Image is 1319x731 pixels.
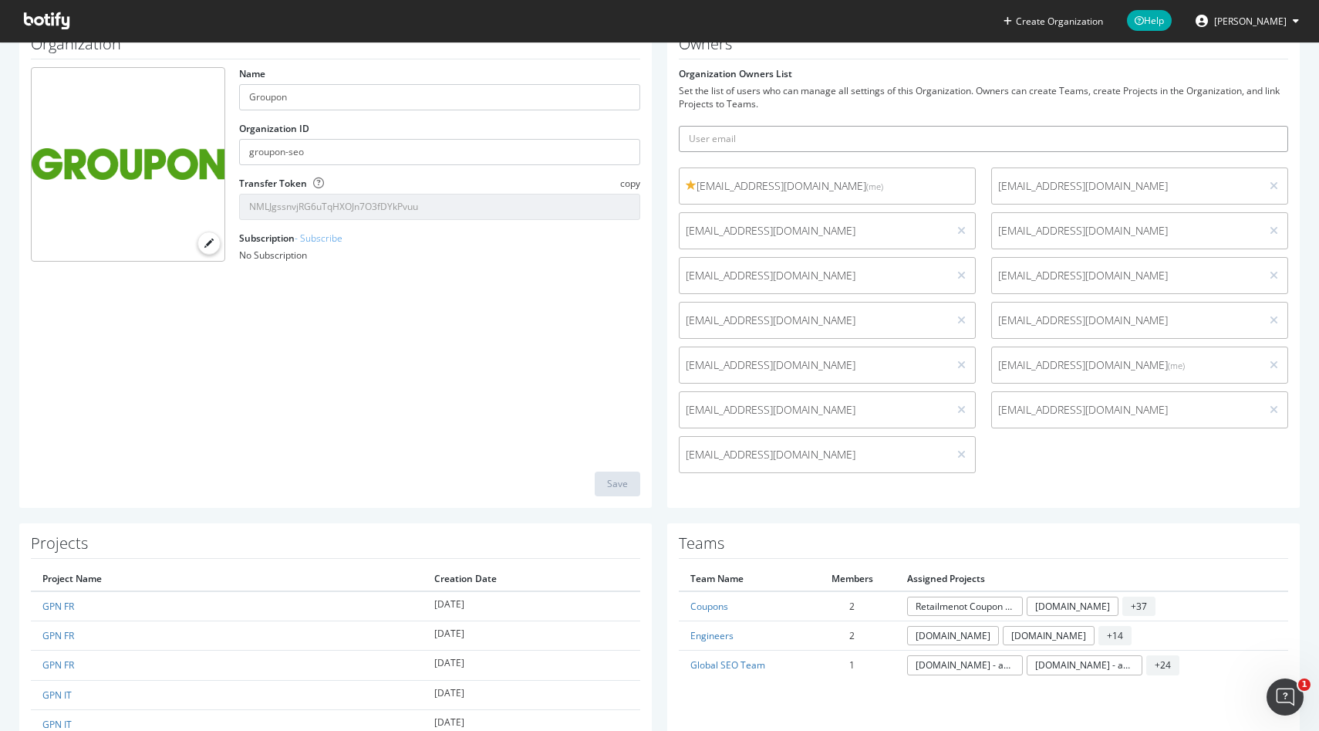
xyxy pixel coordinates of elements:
span: [EMAIL_ADDRESS][DOMAIN_NAME] [686,268,942,283]
span: [EMAIL_ADDRESS][DOMAIN_NAME] [686,223,942,239]
span: [EMAIL_ADDRESS][DOMAIN_NAME] [998,178,1254,194]
small: (me) [866,181,883,192]
a: Coupons [690,600,728,613]
a: [DOMAIN_NAME] [1003,626,1095,645]
a: GPN IT [42,718,72,731]
td: 1 [809,651,896,680]
a: GPN FR [42,629,74,642]
span: [EMAIL_ADDRESS][DOMAIN_NAME] [998,223,1254,239]
h1: Projects [31,535,640,559]
span: [EMAIL_ADDRESS][DOMAIN_NAME] [998,402,1254,418]
button: Save [595,472,640,496]
a: - Subscribe [295,232,342,245]
input: Organization ID [239,139,640,165]
a: [DOMAIN_NAME] - adhoc [907,655,1023,675]
a: [DOMAIN_NAME] [1027,597,1118,616]
span: [EMAIL_ADDRESS][DOMAIN_NAME] [998,268,1254,283]
button: [PERSON_NAME] [1183,8,1311,33]
a: GPN FR [42,600,74,613]
label: Transfer Token [239,177,307,190]
a: GPN IT [42,689,72,702]
th: Team Name [679,567,809,591]
a: Global SEO Team [690,658,765,672]
h1: Teams [679,535,1288,559]
h1: Owners [679,36,1288,59]
a: [DOMAIN_NAME] - adhoc [1027,655,1142,675]
label: Name [239,67,265,80]
span: [EMAIL_ADDRESS][DOMAIN_NAME] [686,447,942,462]
a: Retailmenot Coupon Pages [907,597,1023,616]
th: Project Name [31,567,423,591]
td: [DATE] [423,621,640,651]
span: Help [1127,10,1172,31]
th: Creation Date [423,567,640,591]
th: Members [809,567,896,591]
td: 2 [809,621,896,651]
label: Organization Owners List [679,67,792,80]
span: 1 [1298,679,1311,691]
label: Subscription [239,232,342,245]
input: name [239,84,640,110]
div: No Subscription [239,249,640,262]
small: (me) [1168,360,1185,371]
span: [EMAIL_ADDRESS][DOMAIN_NAME] [686,313,942,328]
span: [EMAIL_ADDRESS][DOMAIN_NAME] [686,178,969,194]
span: Juraj Mitosinka [1214,15,1287,28]
label: Organization ID [239,122,309,135]
span: [EMAIL_ADDRESS][DOMAIN_NAME] [998,357,1254,373]
td: [DATE] [423,680,640,709]
span: + 24 [1146,655,1179,675]
div: Set the list of users who can manage all settings of this Organization. Owners can create Teams, ... [679,84,1288,110]
a: GPN FR [42,658,74,672]
span: + 37 [1122,597,1155,616]
span: + 14 [1098,626,1132,645]
th: Assigned Projects [896,567,1288,591]
td: [DATE] [423,651,640,680]
div: Save [607,477,628,490]
button: Create Organization [1003,14,1104,29]
a: [DOMAIN_NAME] [907,626,999,645]
span: [EMAIL_ADDRESS][DOMAIN_NAME] [686,402,942,418]
iframe: Intercom live chat [1267,679,1304,716]
a: Engineers [690,629,734,642]
input: User email [679,126,1288,152]
td: 2 [809,591,896,621]
span: [EMAIL_ADDRESS][DOMAIN_NAME] [998,313,1254,328]
h1: Organization [31,36,640,59]
span: [EMAIL_ADDRESS][DOMAIN_NAME] [686,357,942,373]
td: [DATE] [423,591,640,621]
span: copy [620,177,640,190]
